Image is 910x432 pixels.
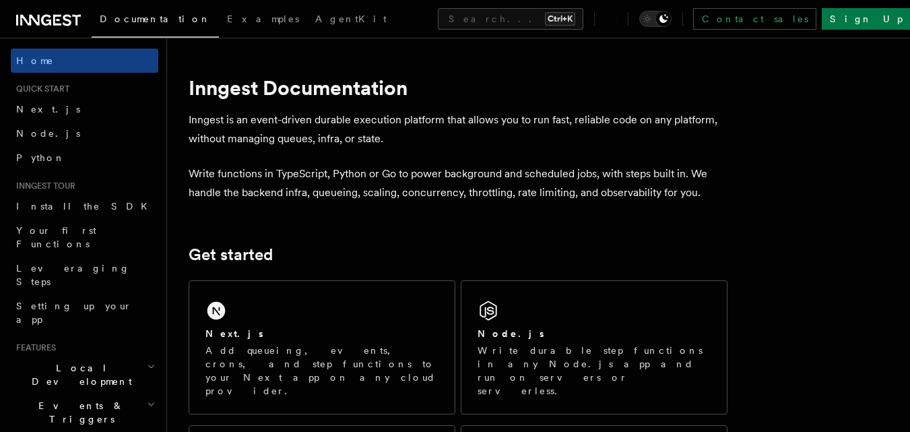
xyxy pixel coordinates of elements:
h2: Next.js [205,327,263,340]
span: AgentKit [315,13,387,24]
span: Node.js [16,128,80,139]
span: Local Development [11,361,147,388]
span: Features [11,342,56,353]
h1: Inngest Documentation [189,75,727,100]
a: Next.jsAdd queueing, events, crons, and step functions to your Next app on any cloud provider. [189,280,455,414]
a: Next.js [11,97,158,121]
kbd: Ctrl+K [545,12,575,26]
button: Events & Triggers [11,394,158,431]
span: Documentation [100,13,211,24]
a: Your first Functions [11,218,158,256]
a: AgentKit [307,4,395,36]
a: Documentation [92,4,219,38]
a: Node.js [11,121,158,146]
span: Home [16,54,54,67]
a: Home [11,49,158,73]
a: Python [11,146,158,170]
span: Examples [227,13,299,24]
p: Inngest is an event-driven durable execution platform that allows you to run fast, reliable code ... [189,111,727,148]
button: Local Development [11,356,158,394]
span: Your first Functions [16,225,96,249]
span: Inngest tour [11,181,75,191]
span: Next.js [16,104,80,115]
p: Add queueing, events, crons, and step functions to your Next app on any cloud provider. [205,344,438,398]
a: Leveraging Steps [11,256,158,294]
a: Install the SDK [11,194,158,218]
span: Python [16,152,65,163]
span: Install the SDK [16,201,156,212]
span: Leveraging Steps [16,263,130,287]
span: Events & Triggers [11,399,147,426]
a: Examples [219,4,307,36]
p: Write durable step functions in any Node.js app and run on servers or serverless. [478,344,711,398]
p: Write functions in TypeScript, Python or Go to power background and scheduled jobs, with steps bu... [189,164,727,202]
span: Setting up your app [16,301,132,325]
a: Setting up your app [11,294,158,332]
button: Toggle dark mode [639,11,672,27]
h2: Node.js [478,327,544,340]
span: Quick start [11,84,69,94]
a: Node.jsWrite durable step functions in any Node.js app and run on servers or serverless. [461,280,727,414]
a: Contact sales [693,8,816,30]
button: Search...Ctrl+K [438,8,583,30]
a: Get started [189,245,273,264]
